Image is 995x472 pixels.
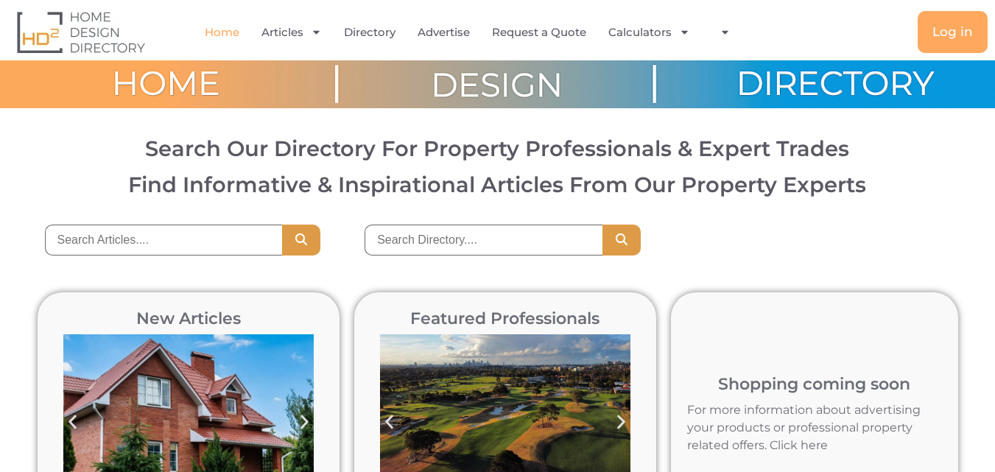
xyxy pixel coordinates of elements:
[205,15,239,49] a: Home
[365,225,602,256] input: Search Directory....
[56,311,321,327] h2: New Articles
[45,225,283,256] input: Search Articles....
[932,26,973,38] span: Log in
[203,15,742,49] nav: Menu
[282,225,320,256] button: Search
[24,138,971,159] h2: Search Our Directory For Property Professionals & Expert Trades
[492,15,586,49] a: Request a Quote
[605,406,638,439] div: Next
[918,11,988,53] a: Log in
[288,406,321,439] div: Next
[608,15,690,49] a: Calculators
[373,311,638,327] h2: Featured Professionals
[24,174,971,195] h3: Find Informative & Inspirational Articles From Our Property Experts
[56,406,89,439] div: Previous
[602,225,641,256] button: Search
[261,15,322,49] a: Articles
[344,15,395,49] a: Directory
[418,15,470,49] a: Advertise
[373,406,406,439] div: Previous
